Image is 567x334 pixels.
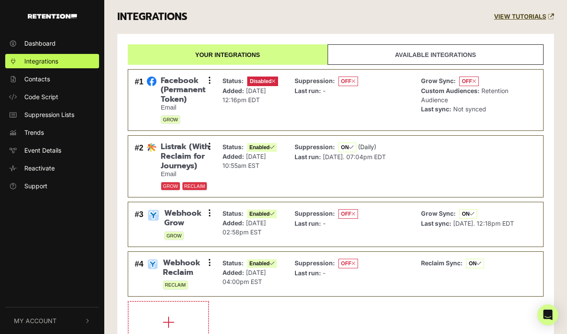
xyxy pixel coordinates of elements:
a: Your integrations [128,44,328,65]
span: GROW [161,182,180,191]
span: - [323,87,325,94]
a: Integrations [5,54,99,68]
span: Contacts [24,74,50,83]
strong: Status: [222,259,244,267]
span: Integrations [24,57,58,66]
span: OFF [338,77,358,86]
span: Enabled [247,259,277,268]
img: Listrak (With Reclaim for Journeys) [147,143,156,153]
a: Dashboard [5,36,99,50]
span: (Daily) [358,143,376,150]
strong: Added: [222,219,244,227]
img: Retention.com [28,14,77,19]
strong: Reclaim Sync: [421,259,463,267]
strong: Added: [222,269,244,276]
span: Listrak (With Reclaim for Journeys) [161,142,209,170]
strong: Status: [222,143,244,150]
div: #1 [135,76,143,124]
strong: Last run: [295,269,321,277]
a: Support [5,179,99,193]
strong: Last run: [295,153,321,160]
span: Support [24,181,47,190]
span: Disabled [247,77,278,86]
span: Webhook Grow [164,209,209,227]
strong: Suppression: [295,77,335,84]
span: OFF [338,259,358,268]
strong: Last sync: [421,105,451,113]
span: GROW [161,115,180,124]
strong: Status: [222,210,244,217]
h3: INTEGRATIONS [117,11,187,23]
strong: Suppression: [295,143,335,150]
span: Code Script [24,92,58,101]
strong: Last run: [295,220,321,227]
span: Facebook (Permanent Token) [161,76,209,104]
button: My Account [5,307,99,334]
span: Enabled [247,143,277,152]
strong: Added: [222,153,244,160]
img: Webhook Grow [147,209,160,222]
a: Code Script [5,90,99,104]
span: GROW [164,231,184,240]
span: ON [338,143,356,152]
span: OFF [459,77,479,86]
span: Trends [24,128,44,137]
strong: Grow Sync: [421,77,456,84]
div: #3 [135,209,143,240]
a: Event Details [5,143,99,157]
img: Webhook Reclaim [147,258,159,270]
span: OFF [338,209,358,219]
strong: Custom Audiences: [421,87,480,94]
strong: Last run: [295,87,321,94]
strong: Suppression: [295,210,335,217]
span: ON [459,209,477,219]
span: [DATE]. 07:04pm EDT [323,153,386,160]
strong: Grow Sync: [421,210,456,217]
img: Facebook (Permanent Token) [147,77,156,86]
span: Suppression Lists [24,110,74,119]
div: Open Intercom Messenger [537,304,558,325]
strong: Suppression: [295,259,335,267]
span: Not synced [453,105,486,113]
span: Dashboard [24,39,56,48]
span: [DATE] 12:16pm EDT [222,87,266,104]
a: Contacts [5,72,99,86]
span: Enabled [247,210,277,218]
span: Retention Audience [421,87,508,104]
small: Email [161,170,209,178]
a: Available integrations [328,44,544,65]
div: #2 [135,142,143,190]
small: Email [161,104,209,111]
strong: Status: [222,77,244,84]
a: Reactivate [5,161,99,175]
span: RECLAIM [182,182,207,191]
span: Webhook Reclaim [163,258,209,277]
a: Suppression Lists [5,107,99,122]
a: Trends [5,125,99,140]
div: #4 [135,258,143,290]
span: Event Details [24,146,61,155]
span: My Account [14,316,56,325]
a: VIEW TUTORIALS [494,13,554,20]
span: - [323,220,325,227]
span: [DATE]. 12:18pm EDT [453,220,514,227]
span: - [323,269,325,277]
strong: Added: [222,87,244,94]
span: RECLAIM [163,281,188,290]
span: ON [466,259,484,268]
strong: Last sync: [421,220,451,227]
span: Reactivate [24,164,55,173]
